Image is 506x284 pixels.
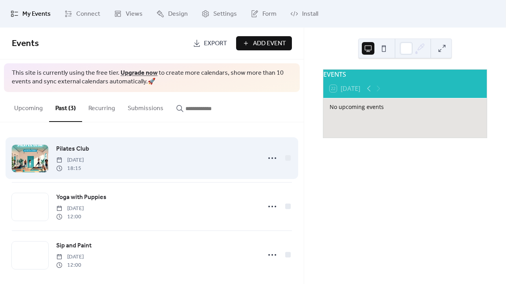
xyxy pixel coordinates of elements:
a: Design [150,3,194,24]
button: Submissions [121,92,170,121]
a: Upgrade now [121,67,158,79]
span: Export [204,39,227,48]
a: My Events [5,3,57,24]
span: Events [12,35,39,52]
span: [DATE] [56,253,84,261]
span: [DATE] [56,156,84,164]
div: No upcoming events [330,103,480,111]
button: Upcoming [8,92,49,121]
a: Form [245,3,282,24]
span: Connect [76,9,100,19]
a: Settings [196,3,243,24]
a: Yoga with Puppies [56,192,106,203]
a: Install [284,3,324,24]
a: Export [187,36,233,50]
a: Connect [59,3,106,24]
span: Add Event [253,39,286,48]
a: Sip and Paint [56,241,92,251]
span: [DATE] [56,205,84,213]
span: Views [126,9,143,19]
span: Install [302,9,318,19]
span: Settings [213,9,237,19]
span: Sip and Paint [56,241,92,251]
a: Views [108,3,148,24]
span: This site is currently using the free tier. to create more calendars, show more than 10 events an... [12,69,292,87]
span: 12:00 [56,261,84,269]
span: 18:15 [56,164,84,173]
span: Form [262,9,277,19]
div: EVENTS [323,70,487,79]
span: My Events [22,9,51,19]
button: Past (3) [49,92,82,122]
button: Add Event [236,36,292,50]
span: Yoga with Puppies [56,193,106,202]
span: Design [168,9,188,19]
span: 12:00 [56,213,84,221]
button: Recurring [82,92,121,121]
a: Pilates Club [56,144,89,154]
